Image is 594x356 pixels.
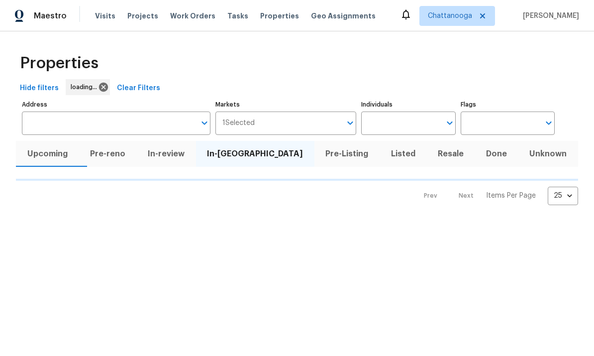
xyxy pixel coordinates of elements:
[361,102,455,108] label: Individuals
[22,102,210,108] label: Address
[22,147,73,161] span: Upcoming
[117,82,160,95] span: Clear Filters
[548,183,578,209] div: 25
[127,11,158,21] span: Projects
[198,116,211,130] button: Open
[414,187,578,205] nav: Pagination Navigation
[524,147,572,161] span: Unknown
[481,147,512,161] span: Done
[343,116,357,130] button: Open
[85,147,130,161] span: Pre-reno
[113,79,164,98] button: Clear Filters
[16,79,63,98] button: Hide filters
[486,191,536,201] p: Items Per Page
[519,11,579,21] span: [PERSON_NAME]
[311,11,376,21] span: Geo Assignments
[386,147,420,161] span: Listed
[170,11,215,21] span: Work Orders
[227,12,248,19] span: Tasks
[260,11,299,21] span: Properties
[71,82,101,92] span: loading...
[34,11,67,21] span: Maestro
[320,147,374,161] span: Pre-Listing
[95,11,115,21] span: Visits
[215,102,357,108] label: Markets
[432,147,469,161] span: Resale
[142,147,190,161] span: In-review
[443,116,457,130] button: Open
[20,82,59,95] span: Hide filters
[461,102,555,108] label: Flags
[542,116,556,130] button: Open
[428,11,472,21] span: Chattanooga
[66,79,110,95] div: loading...
[202,147,308,161] span: In-[GEOGRAPHIC_DATA]
[222,119,255,127] span: 1 Selected
[20,58,99,68] span: Properties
